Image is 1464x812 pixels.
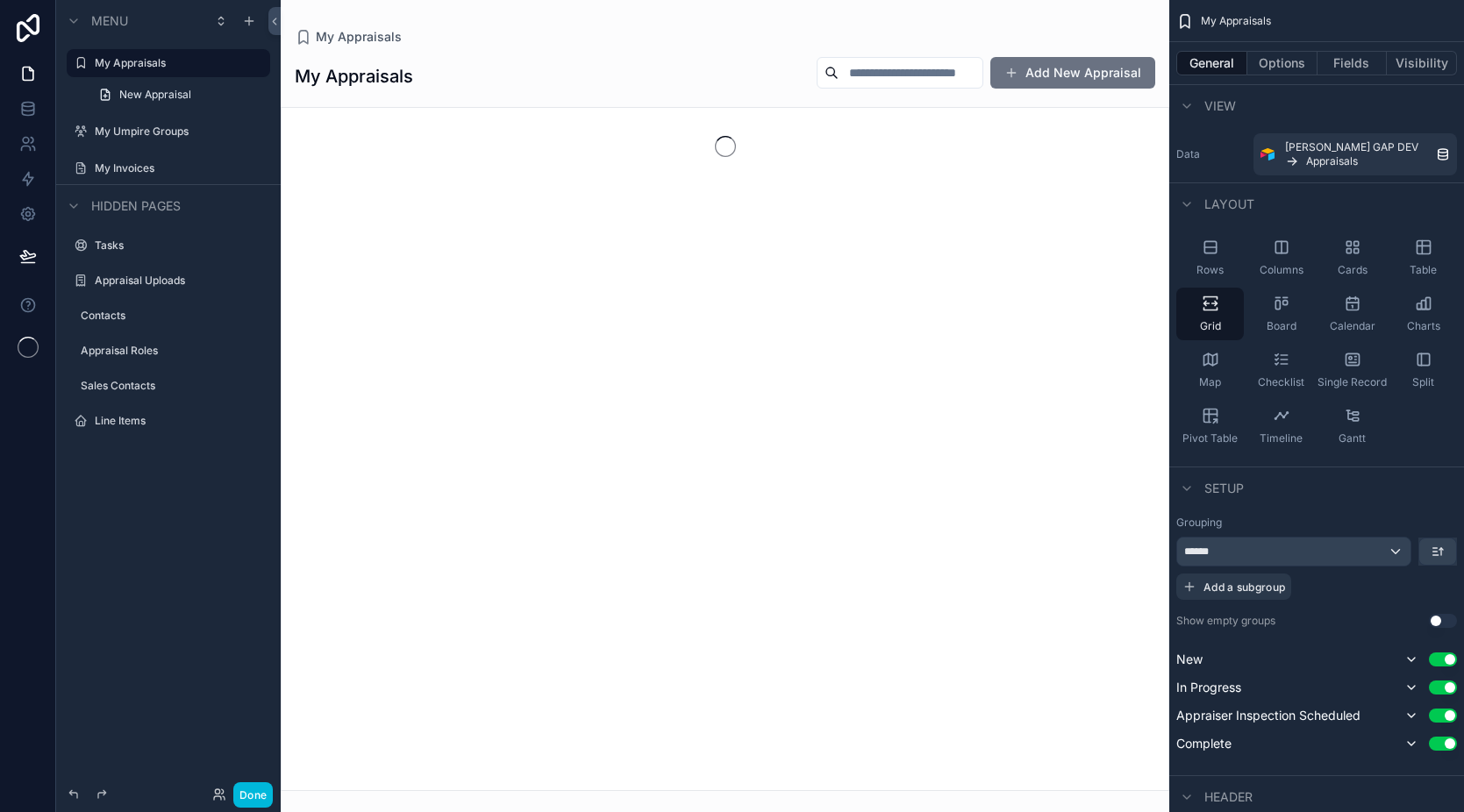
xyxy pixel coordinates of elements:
[1176,679,1241,696] span: In Progress
[1200,319,1221,333] span: Grid
[1339,431,1366,445] span: Gantt
[1267,319,1296,333] span: Board
[95,161,260,175] label: My Invoices
[1318,400,1386,452] button: Gantt
[1247,51,1318,75] button: Options
[1182,431,1238,445] span: Pivot Table
[119,88,191,102] span: New Appraisal
[1410,263,1437,277] span: Table
[1176,231,1244,284] button: Rows
[1318,375,1387,389] span: Single Record
[1247,288,1315,340] button: Board
[1204,97,1236,115] span: View
[1318,51,1388,75] button: Fields
[81,344,260,358] label: Appraisal Roles
[1247,400,1315,452] button: Timeline
[1199,375,1221,389] span: Map
[1176,516,1222,530] label: Grouping
[1176,735,1232,752] span: Complete
[1318,288,1386,340] button: Calendar
[1258,375,1304,389] span: Checklist
[1260,147,1275,161] img: Airtable Logo
[1247,231,1315,284] button: Columns
[1387,51,1457,75] button: Visibility
[1176,344,1244,396] button: Map
[1389,288,1457,340] button: Charts
[1203,581,1285,594] span: Add a subgroup
[91,197,181,215] span: Hidden pages
[95,125,260,139] label: My Umpire Groups
[1176,573,1291,600] button: Add a subgroup
[1260,431,1303,445] span: Timeline
[88,81,270,109] a: New Appraisal
[1389,344,1457,396] button: Split
[233,782,273,808] button: Done
[1318,231,1386,284] button: Cards
[1201,14,1271,28] span: My Appraisals
[95,239,260,253] label: Tasks
[95,414,260,428] label: Line Items
[1204,196,1254,213] span: Layout
[1306,154,1358,168] span: Appraisals
[1389,231,1457,284] button: Table
[1330,319,1375,333] span: Calendar
[81,379,260,393] label: Sales Contacts
[1176,400,1244,452] button: Pivot Table
[1176,651,1203,668] span: New
[1176,51,1247,75] button: General
[1260,263,1303,277] span: Columns
[1285,140,1418,154] span: [PERSON_NAME] GAP DEV
[1196,263,1224,277] span: Rows
[95,56,260,70] label: My Appraisals
[81,309,260,323] label: Contacts
[1176,707,1360,724] span: Appraiser Inspection Scheduled
[1176,614,1275,628] label: Show empty groups
[95,274,260,288] label: Appraisal Uploads
[1318,344,1386,396] button: Single Record
[91,12,128,30] span: Menu
[1338,263,1368,277] span: Cards
[1253,133,1457,175] a: [PERSON_NAME] GAP DEVAppraisals
[1176,147,1246,161] label: Data
[1204,480,1244,497] span: Setup
[1247,344,1315,396] button: Checklist
[1176,288,1244,340] button: Grid
[1412,375,1434,389] span: Split
[1407,319,1440,333] span: Charts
